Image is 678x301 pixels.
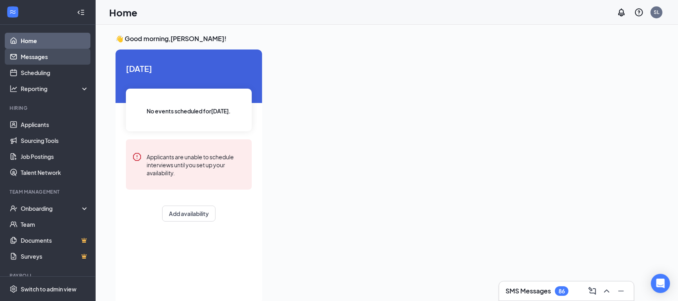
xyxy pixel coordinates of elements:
[634,8,644,17] svg: QuestionInfo
[506,287,551,295] h3: SMS Messages
[588,286,597,296] svg: ComposeMessage
[21,248,89,264] a: SurveysCrown
[10,285,18,293] svg: Settings
[126,62,252,75] span: [DATE]
[616,286,626,296] svg: Minimize
[9,8,17,16] svg: WorkstreamLogo
[109,6,137,19] h1: Home
[21,149,89,164] a: Job Postings
[147,107,231,115] span: No events scheduled for [DATE] .
[21,85,89,93] div: Reporting
[21,33,89,49] a: Home
[21,117,89,133] a: Applicants
[654,9,659,16] div: SL
[586,285,599,297] button: ComposeMessage
[21,133,89,149] a: Sourcing Tools
[10,272,87,279] div: Payroll
[10,188,87,195] div: Team Management
[10,204,18,212] svg: UserCheck
[147,152,245,177] div: Applicants are unable to schedule interviews until you set up your availability.
[602,286,611,296] svg: ChevronUp
[21,49,89,65] a: Messages
[10,105,87,111] div: Hiring
[116,34,658,43] h3: 👋 Good morning, [PERSON_NAME] !
[615,285,627,297] button: Minimize
[21,204,82,212] div: Onboarding
[21,164,89,180] a: Talent Network
[21,216,89,232] a: Team
[162,206,216,222] button: Add availability
[132,152,142,162] svg: Error
[21,285,76,293] div: Switch to admin view
[617,8,626,17] svg: Notifications
[21,65,89,81] a: Scheduling
[77,8,85,16] svg: Collapse
[21,232,89,248] a: DocumentsCrown
[558,288,565,295] div: 86
[651,274,670,293] div: Open Intercom Messenger
[600,285,613,297] button: ChevronUp
[10,85,18,93] svg: Analysis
